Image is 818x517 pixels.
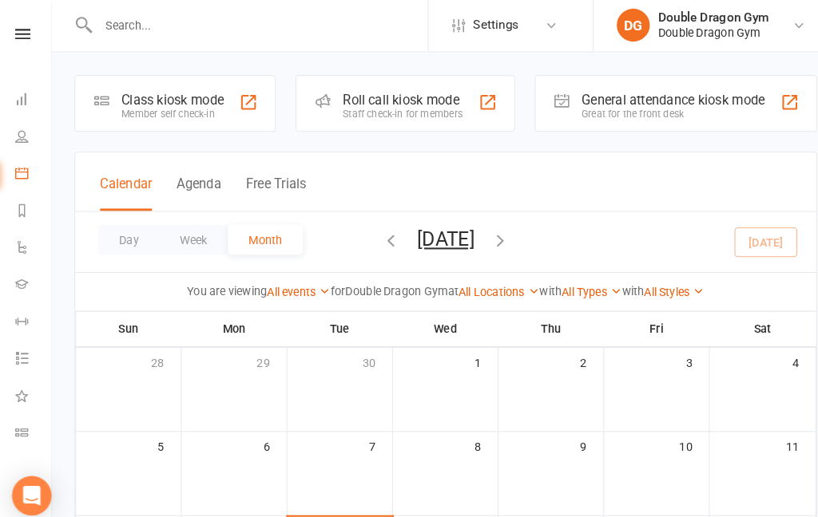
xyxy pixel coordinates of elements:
[549,278,607,291] a: All Types
[449,278,527,291] a: All Locations
[19,117,55,153] a: People
[19,189,55,225] a: Reports
[283,304,385,337] th: Tue
[157,420,180,447] div: 5
[408,223,464,245] button: [DATE]
[78,304,181,337] th: Sun
[159,220,225,249] button: Week
[19,81,55,117] a: Dashboard
[641,12,749,26] div: Double Dragon Gym
[225,220,298,249] button: Month
[181,304,283,337] th: Mon
[602,10,633,42] div: DG
[463,8,506,44] span: Settings
[566,420,589,447] div: 9
[385,304,487,337] th: Wed
[95,15,419,37] input: Search...
[669,339,691,365] div: 3
[765,420,794,447] div: 11
[566,339,589,365] div: 2
[590,304,692,337] th: Fri
[527,278,549,290] strong: with
[692,304,795,337] th: Sat
[336,107,452,118] div: Staff check-in for members
[260,420,282,447] div: 6
[253,339,282,365] div: 29
[325,278,340,290] strong: for
[122,92,221,107] div: Class kiosk mode
[186,278,264,290] strong: You are viewing
[243,172,301,207] button: Free Trials
[101,172,152,207] button: Calendar
[336,92,452,107] div: Roll call kiosk mode
[355,339,384,365] div: 30
[19,153,55,189] a: Calendar
[100,220,159,249] button: Day
[641,26,749,41] div: Double Dragon Gym
[19,369,55,405] a: What's New
[662,420,691,447] div: 10
[568,107,745,118] div: Great for the front desk
[464,420,486,447] div: 8
[439,278,449,290] strong: at
[607,278,629,290] strong: with
[151,339,180,365] div: 28
[362,420,384,447] div: 7
[464,339,486,365] div: 1
[19,405,55,440] a: Class kiosk mode
[16,463,54,501] div: Open Intercom Messenger
[264,278,325,291] a: All events
[122,107,221,118] div: Member self check-in
[340,278,439,290] strong: Double Dragon Gym
[487,304,590,337] th: Thu
[772,339,794,365] div: 4
[629,278,687,291] a: All Styles
[568,92,745,107] div: General attendance kiosk mode
[176,172,219,207] button: Agenda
